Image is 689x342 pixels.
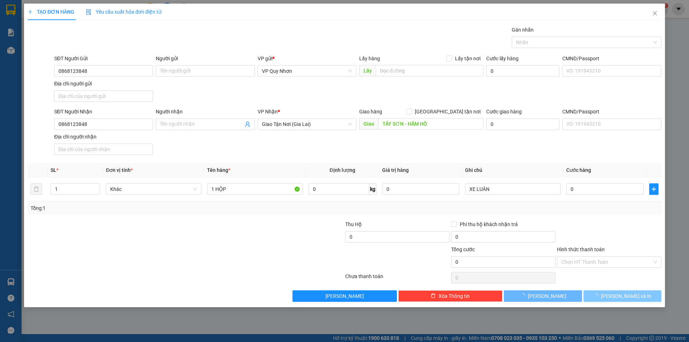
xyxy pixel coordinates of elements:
[359,65,376,76] span: Lấy
[376,65,483,76] input: Dọc đường
[106,167,133,173] span: Đơn vị tính
[520,293,528,298] span: loading
[54,55,153,62] div: SĐT Người Gửi
[325,292,364,300] span: [PERSON_NAME]
[452,55,483,62] span: Lấy tận nơi
[566,167,591,173] span: Cước hàng
[262,119,352,130] span: Giao Tận Nơi (Gia Lai)
[562,108,661,116] div: CMND/Passport
[593,293,601,298] span: loading
[5,32,40,38] strong: 0901 936 968
[457,220,521,228] span: Phí thu hộ khách nhận trả
[54,144,153,155] input: Địa chỉ của người nhận
[54,133,153,141] div: Địa chỉ người nhận
[110,184,197,195] span: Khác
[28,9,74,15] span: TẠO ĐƠN HÀNG
[359,56,380,61] span: Lấy hàng
[486,109,522,114] label: Cước giao hàng
[649,183,658,195] button: plus
[601,292,651,300] span: [PERSON_NAME] và In
[345,221,362,227] span: Thu Hộ
[28,9,33,14] span: plus
[378,118,483,130] input: Dọc đường
[258,55,356,62] div: VP gửi
[5,24,26,31] strong: Sài Gòn:
[512,27,534,33] label: Gán nhãn
[344,272,450,285] div: Chưa thanh toán
[38,47,89,57] span: VP Quy Nhơn
[359,109,382,114] span: Giao hàng
[5,47,36,57] span: VP GỬI:
[64,20,109,27] strong: [PERSON_NAME]:
[504,290,582,302] button: [PERSON_NAME]
[54,80,153,88] div: Địa chỉ người gửi
[359,118,378,130] span: Giao
[51,167,56,173] span: SL
[528,292,566,300] span: [PERSON_NAME]
[64,35,99,42] strong: 0901 933 179
[369,183,376,195] span: kg
[86,9,92,15] img: icon
[652,10,658,16] span: close
[382,167,409,173] span: Giá trị hàng
[486,56,519,61] label: Cước lấy hàng
[64,20,122,34] strong: 0901 900 568
[54,90,153,102] input: Địa chỉ của người gửi
[583,290,661,302] button: [PERSON_NAME] và In
[156,108,254,116] div: Người nhận
[292,290,397,302] button: [PERSON_NAME]
[645,4,665,24] button: Close
[31,183,42,195] button: delete
[650,186,658,192] span: plus
[207,183,303,195] input: VD: Bàn, Ghế
[465,183,561,195] input: Ghi Chú
[462,163,563,177] th: Ghi chú
[31,204,266,212] div: Tổng: 1
[262,66,352,76] span: VP Quy Nhơn
[439,292,470,300] span: Xóa Thông tin
[431,293,436,299] span: delete
[86,9,161,15] span: Yêu cầu xuất hóa đơn điện tử
[245,121,250,127] span: user-add
[28,7,98,17] span: ĐỨC ĐẠT GIA LAI
[54,108,153,116] div: SĐT Người Nhận
[207,167,230,173] span: Tên hàng
[451,247,475,252] span: Tổng cước
[258,109,278,114] span: VP Nhận
[156,55,254,62] div: Người gửi
[398,290,503,302] button: deleteXóa Thông tin
[330,167,355,173] span: Định lượng
[382,183,459,195] input: 0
[26,24,61,31] strong: 0931 600 979
[562,55,661,62] div: CMND/Passport
[486,65,559,77] input: Cước lấy hàng
[486,118,559,130] input: Cước giao hàng
[557,247,605,252] label: Hình thức thanh toán
[412,108,483,116] span: [GEOGRAPHIC_DATA] tận nơi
